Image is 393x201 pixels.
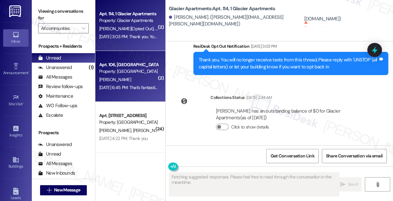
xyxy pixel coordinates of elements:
[47,188,52,193] i: 
[99,77,131,82] span: [PERSON_NAME]
[38,151,61,157] div: Unread
[38,55,61,61] div: Unread
[38,83,83,90] div: Review follow-ups
[38,141,72,148] div: Unanswered
[32,129,95,136] div: Prospects
[32,43,95,50] div: Prospects + Residents
[54,187,80,193] span: New Message
[249,43,277,50] div: [DATE] 3:03 PM
[38,160,72,167] div: All Messages
[99,61,158,68] div: Apt. 106, [GEOGRAPHIC_DATA]
[40,185,87,195] button: New Message
[336,177,362,191] button: Send
[348,181,357,188] span: Send
[99,26,155,31] span: [PERSON_NAME] (Opted Out)
[216,108,365,121] div: [PERSON_NAME] has an outstanding balance of $0 for Glacier Apartments (as of [DATE])
[9,5,22,17] img: ResiDesk Logo
[304,20,347,30] sup: Cannot receive text messages
[169,172,339,196] textarea: Fetching suggested responses. Please feel free to read through the conversation in the meantime.
[169,14,302,28] div: [PERSON_NAME]. ([PERSON_NAME][EMAIL_ADDRESS][PERSON_NAME][DOMAIN_NAME])
[99,68,158,75] div: Property: [GEOGRAPHIC_DATA]
[99,10,158,17] div: Apt. 114, 1 Glacier Apartments
[23,101,24,105] span: •
[3,92,29,109] a: Site Visit •
[38,74,72,80] div: All Messages
[38,6,89,23] label: Viewing conversations for
[193,43,389,52] div: ResiDesk Opt Out Notification
[38,64,72,71] div: Unanswered
[99,135,148,141] div: [DATE] 4:22 PM: Thank you
[3,29,29,46] a: Inbox
[38,102,77,109] div: WO Follow-ups
[245,94,272,101] div: [DATE] 2:44 AM
[99,128,133,133] span: [PERSON_NAME]
[326,153,383,159] span: Share Conversation via email
[3,123,29,140] a: Insights •
[99,119,158,126] div: Property: [GEOGRAPHIC_DATA]
[266,149,318,163] button: Get Conversation Link
[304,9,388,22] div: [PERSON_NAME]. ([EMAIL_ADDRESS][DOMAIN_NAME])
[340,182,345,187] i: 
[87,63,95,73] div: (1)
[169,5,275,12] b: Glacier Apartments: Apt. 114, 1 Glacier Apartments
[38,170,75,177] div: New Inbounds
[199,57,378,70] div: Thank you. You will no longer receive texts from this thread. Please reply with 'UNSTOP' (all cap...
[82,26,85,31] i: 
[41,23,79,33] input: All communities
[270,153,314,159] span: Get Conversation Link
[22,132,23,136] span: •
[210,94,245,101] div: Collections Status
[28,70,29,74] span: •
[38,112,63,119] div: Escalate
[99,112,158,119] div: Apt. [STREET_ADDRESS]
[99,17,158,24] div: Property: Glacier Apartments
[38,93,73,100] div: Maintenance
[231,124,269,130] label: Click to show details
[3,154,29,171] a: Buildings
[322,149,387,163] button: Share Conversation via email
[133,128,165,133] span: [PERSON_NAME]
[375,182,380,187] i: 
